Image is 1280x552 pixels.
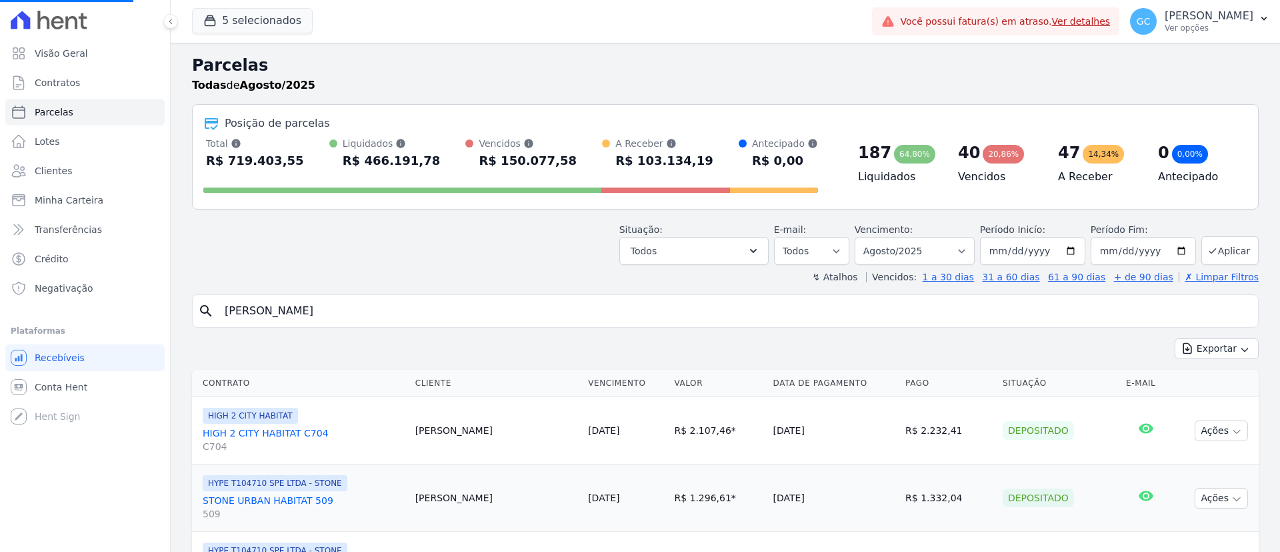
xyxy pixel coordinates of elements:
span: 509 [203,507,405,521]
div: R$ 466.191,78 [343,150,441,172]
a: 1 a 30 dias [923,272,974,282]
div: R$ 103.134,19 [615,150,713,172]
td: [PERSON_NAME] [410,465,583,532]
a: Crédito [5,246,165,272]
div: 40 [958,142,980,164]
div: 0,00% [1172,145,1208,164]
p: de [192,77,315,93]
a: 61 a 90 dias [1048,272,1105,282]
div: Liquidados [343,137,441,150]
input: Buscar por nome do lote ou do cliente [217,298,1253,324]
a: Visão Geral [5,40,165,67]
h4: Antecipado [1158,169,1237,185]
div: 20,86% [983,145,1024,164]
p: [PERSON_NAME] [1165,9,1253,23]
th: E-mail [1121,370,1171,397]
button: GC [PERSON_NAME] Ver opções [1119,3,1280,40]
a: 31 a 60 dias [982,272,1039,282]
div: 14,34% [1083,145,1124,164]
a: Ver detalhes [1052,16,1111,27]
strong: Agosto/2025 [240,79,315,91]
div: A Receber [615,137,713,150]
div: Total [206,137,304,150]
td: R$ 2.107,46 [669,397,767,465]
label: Período Fim: [1091,223,1196,237]
span: Todos [631,243,657,259]
th: Pago [900,370,997,397]
th: Vencimento [583,370,669,397]
td: R$ 1.296,61 [669,465,767,532]
a: Parcelas [5,99,165,125]
td: [DATE] [768,465,901,532]
h2: Parcelas [192,53,1259,77]
td: R$ 1.332,04 [900,465,997,532]
span: C704 [203,440,405,453]
i: search [198,303,214,319]
h4: Liquidados [858,169,937,185]
td: [DATE] [768,397,901,465]
span: Conta Hent [35,380,87,394]
div: R$ 150.077,58 [479,150,577,172]
span: Transferências [35,223,102,236]
div: 64,80% [894,145,935,164]
div: 187 [858,142,891,164]
label: Vencimento: [855,224,913,235]
a: STONE URBAN HABITAT 509509 [203,494,405,521]
th: Contrato [192,370,410,397]
label: E-mail: [774,224,807,235]
a: [DATE] [588,425,619,436]
a: Lotes [5,128,165,155]
div: R$ 0,00 [752,150,818,172]
span: Lotes [35,135,60,148]
a: + de 90 dias [1114,272,1173,282]
h4: A Receber [1058,169,1137,185]
label: Período Inicío: [980,224,1045,235]
span: Crédito [35,252,69,266]
span: Visão Geral [35,47,88,60]
a: [DATE] [588,493,619,503]
div: 0 [1158,142,1169,164]
button: Ações [1195,488,1248,509]
a: Contratos [5,69,165,96]
span: Clientes [35,164,72,178]
button: Aplicar [1201,236,1259,265]
span: Você possui fatura(s) em atraso. [900,15,1110,29]
div: Vencidos [479,137,577,150]
div: Antecipado [752,137,818,150]
p: Ver opções [1165,23,1253,33]
a: Transferências [5,216,165,243]
td: [PERSON_NAME] [410,397,583,465]
a: Recebíveis [5,344,165,371]
div: Depositado [1003,489,1074,507]
th: Situação [997,370,1121,397]
th: Cliente [410,370,583,397]
div: Posição de parcelas [225,115,330,131]
th: Data de Pagamento [768,370,901,397]
div: Depositado [1003,421,1074,440]
td: R$ 2.232,41 [900,397,997,465]
a: Negativação [5,275,165,302]
span: Negativação [35,282,93,295]
button: Exportar [1175,338,1259,359]
button: Todos [619,237,769,265]
span: Contratos [35,76,80,89]
span: Minha Carteira [35,194,103,207]
label: ↯ Atalhos [812,272,857,282]
th: Valor [669,370,767,397]
a: Clientes [5,158,165,184]
a: ✗ Limpar Filtros [1179,272,1259,282]
a: Conta Hent [5,374,165,400]
span: GC [1137,17,1151,26]
a: Minha Carteira [5,187,165,214]
div: Plataformas [11,323,159,339]
label: Vencidos: [866,272,917,282]
div: 47 [1058,142,1080,164]
button: 5 selecionados [192,8,313,33]
h4: Vencidos [958,169,1037,185]
span: Recebíveis [35,351,85,364]
strong: Todas [192,79,227,91]
span: HIGH 2 CITY HABITAT [203,408,298,424]
span: Parcelas [35,105,73,119]
div: R$ 719.403,55 [206,150,304,172]
span: HYPE T104710 SPE LTDA - STONE [203,475,347,491]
